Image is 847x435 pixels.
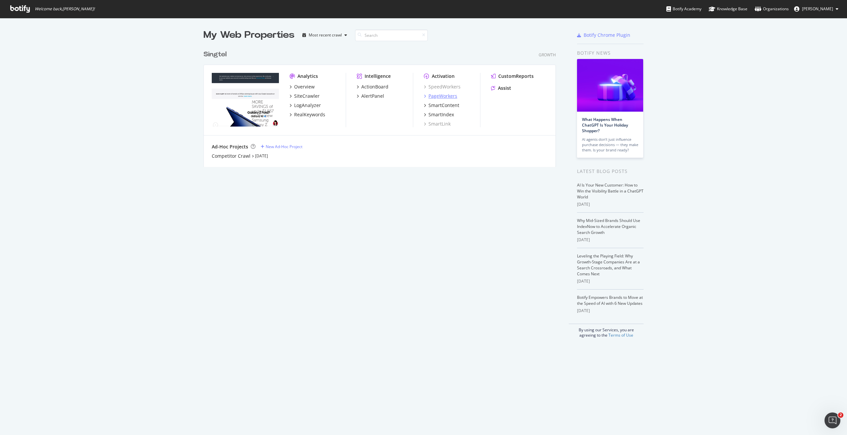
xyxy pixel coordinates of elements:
a: AI Is Your New Customer: How to Win the Visibility Battle in a ChatGPT World [577,182,644,200]
img: What Happens When ChatGPT Is Your Holiday Shopper? [577,59,643,112]
div: AI agents don’t just influence purchase decisions — they make them. Is your brand ready? [582,137,638,153]
a: What Happens When ChatGPT Is Your Holiday Shopper? [582,117,628,134]
a: SpeedWorkers [424,83,461,90]
div: SmartIndex [428,111,454,118]
a: Why Mid-Sized Brands Should Use IndexNow to Accelerate Organic Search Growth [577,218,640,235]
a: SmartIndex [424,111,454,118]
div: New Ad-Hoc Project [266,144,302,149]
iframe: Intercom live chat [825,412,840,428]
span: Welcome back, [PERSON_NAME] ! [35,6,95,12]
a: SmartLink [424,121,451,127]
div: [DATE] [577,237,644,243]
div: Knowledge Base [709,6,747,12]
div: Singtel [203,50,227,59]
div: PageWorkers [428,93,457,99]
div: [DATE] [577,308,644,314]
a: Botify Chrome Plugin [577,32,630,38]
div: Botify Academy [666,6,701,12]
a: CustomReports [491,73,534,80]
a: Competitor Crawl [212,153,250,159]
div: LogAnalyzer [294,102,321,109]
span: 2 [838,412,843,418]
a: PageWorkers [424,93,457,99]
div: Growth [539,52,556,58]
div: AlertPanel [361,93,384,99]
div: Assist [498,85,511,91]
div: RealKeywords [294,111,325,118]
div: SiteCrawler [294,93,320,99]
div: My Web Properties [203,28,294,42]
div: CustomReports [498,73,534,80]
button: Most recent crawl [300,30,350,40]
a: AlertPanel [357,93,384,99]
span: Hin Zi Wong [802,6,833,12]
div: By using our Services, you are agreeing to the [569,324,644,338]
div: Analytics [297,73,318,80]
div: Ad-Hoc Projects [212,143,248,150]
div: Overview [294,83,315,90]
a: New Ad-Hoc Project [261,144,302,149]
div: SmartContent [428,102,459,109]
a: RealKeywords [290,111,325,118]
div: grid [203,42,561,167]
div: Botify news [577,49,644,57]
div: Organizations [755,6,789,12]
a: SmartContent [424,102,459,109]
div: Intelligence [365,73,391,80]
div: Botify Chrome Plugin [584,32,630,38]
div: Most recent crawl [309,33,342,37]
a: Singtel [203,50,229,59]
a: SiteCrawler [290,93,320,99]
a: ActionBoard [357,83,388,90]
a: [DATE] [255,153,268,159]
a: Assist [491,85,511,91]
div: [DATE] [577,201,644,207]
a: Overview [290,83,315,90]
a: Terms of Use [608,332,633,338]
div: ActionBoard [361,83,388,90]
img: singtel.com [212,73,279,127]
a: Leveling the Playing Field: Why Growth-Stage Companies Are at a Search Crossroads, and What Comes... [577,253,640,277]
a: Botify Empowers Brands to Move at the Speed of AI with 6 New Updates [577,295,643,306]
div: Latest Blog Posts [577,168,644,175]
button: [PERSON_NAME] [789,4,844,14]
input: Search [355,29,428,41]
a: LogAnalyzer [290,102,321,109]
div: [DATE] [577,278,644,284]
div: Activation [432,73,455,80]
